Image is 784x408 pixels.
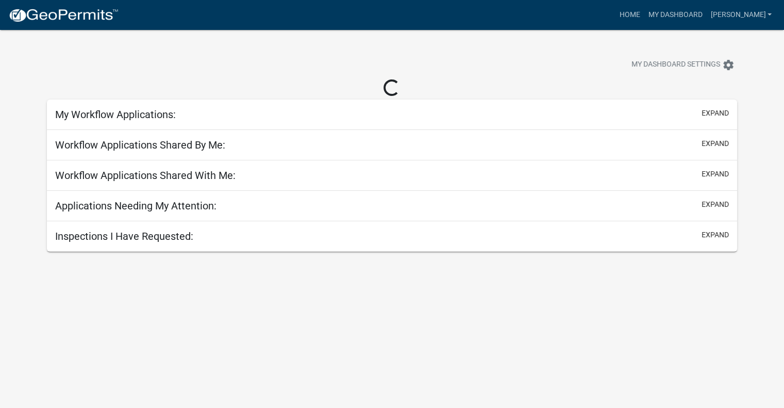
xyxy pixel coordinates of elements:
[722,59,735,71] i: settings
[55,108,176,121] h5: My Workflow Applications:
[55,200,216,212] h5: Applications Needing My Attention:
[623,55,743,75] button: My Dashboard Settingssettings
[631,59,720,71] span: My Dashboard Settings
[55,169,236,182] h5: Workflow Applications Shared With Me:
[702,138,729,149] button: expand
[55,230,193,242] h5: Inspections I Have Requested:
[615,5,644,25] a: Home
[644,5,706,25] a: My Dashboard
[702,199,729,210] button: expand
[706,5,776,25] a: [PERSON_NAME]
[702,108,729,119] button: expand
[702,230,729,240] button: expand
[702,169,729,179] button: expand
[55,139,225,151] h5: Workflow Applications Shared By Me:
